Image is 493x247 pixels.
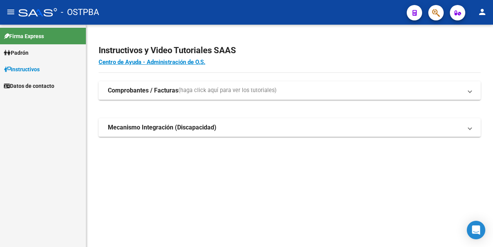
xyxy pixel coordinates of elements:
[178,86,277,95] span: (haga click aquí para ver los tutoriales)
[4,82,54,90] span: Datos de contacto
[467,221,485,239] div: Open Intercom Messenger
[99,118,481,137] mat-expansion-panel-header: Mecanismo Integración (Discapacidad)
[478,7,487,17] mat-icon: person
[4,32,44,40] span: Firma Express
[4,49,29,57] span: Padrón
[6,7,15,17] mat-icon: menu
[99,43,481,58] h2: Instructivos y Video Tutoriales SAAS
[108,86,178,95] strong: Comprobantes / Facturas
[61,4,99,21] span: - OSTPBA
[108,123,216,132] strong: Mecanismo Integración (Discapacidad)
[4,65,40,74] span: Instructivos
[99,81,481,100] mat-expansion-panel-header: Comprobantes / Facturas(haga click aquí para ver los tutoriales)
[99,59,205,66] a: Centro de Ayuda - Administración de O.S.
